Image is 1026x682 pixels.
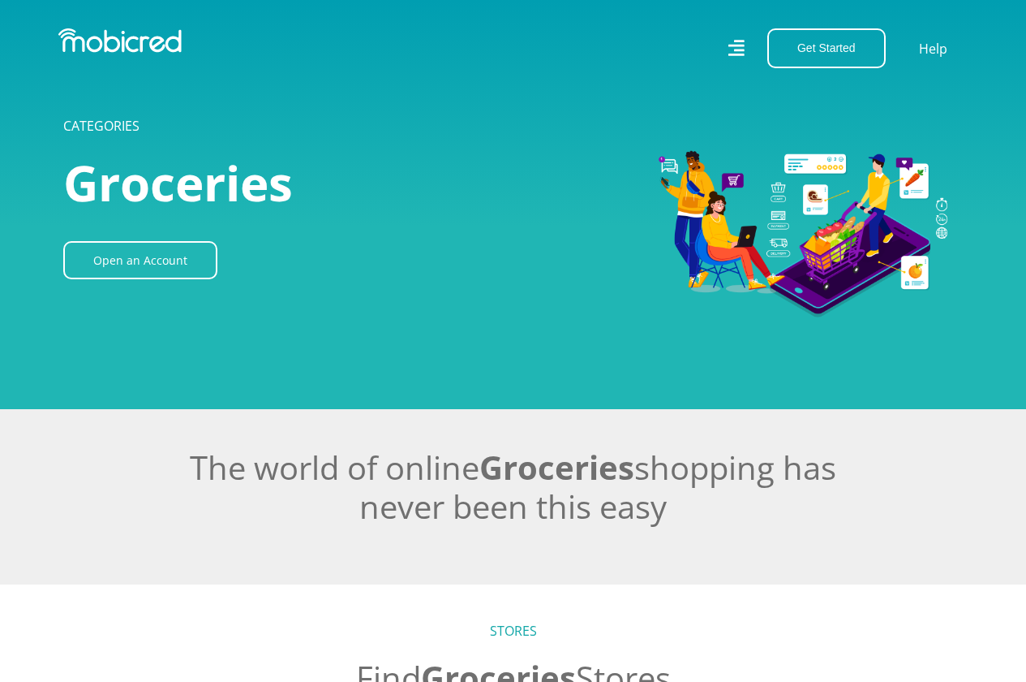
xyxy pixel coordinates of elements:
[918,38,948,59] a: Help
[63,149,293,216] span: Groceries
[63,241,217,279] a: Open an Account
[63,117,140,135] a: CATEGORIES
[767,28,886,68] button: Get Started
[63,624,964,639] h5: STORES
[58,28,182,53] img: Mobicred
[449,60,964,350] img: Groceries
